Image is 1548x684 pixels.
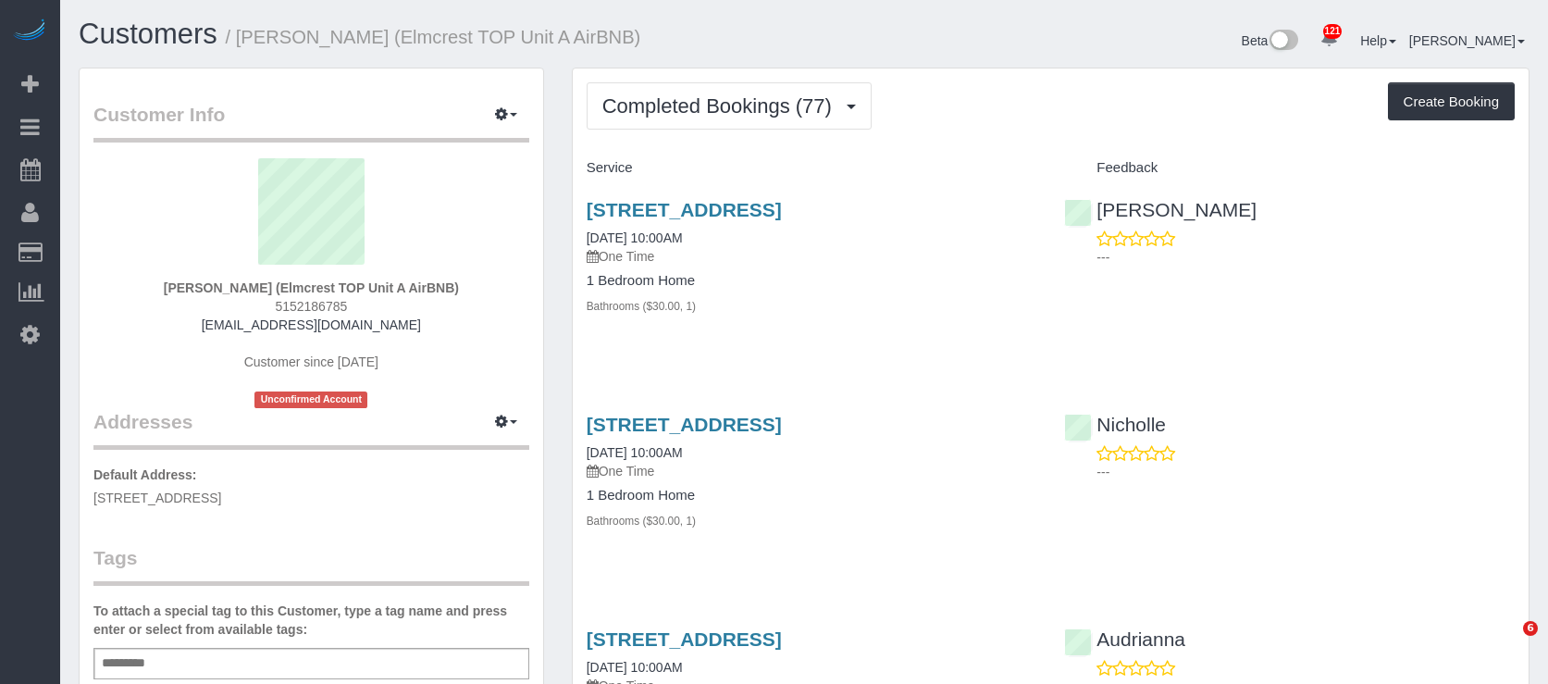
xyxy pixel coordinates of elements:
p: --- [1096,463,1515,481]
label: Default Address: [93,466,197,484]
a: Help [1360,33,1396,48]
span: Customer since [DATE] [244,354,378,369]
h4: 1 Bedroom Home [587,273,1037,289]
a: [DATE] 10:00AM [587,445,683,460]
a: 121 [1311,19,1347,59]
p: One Time [587,462,1037,480]
a: [DATE] 10:00AM [587,230,683,245]
legend: Tags [93,544,529,586]
iframe: Intercom live chat [1485,621,1529,665]
p: --- [1096,248,1515,267]
a: Beta [1242,33,1299,48]
a: [DATE] 10:00AM [587,660,683,675]
span: [STREET_ADDRESS] [93,491,221,505]
a: Nicholle [1064,414,1166,435]
a: [EMAIL_ADDRESS][DOMAIN_NAME] [202,317,421,332]
img: New interface [1268,30,1298,54]
span: 5152186785 [275,299,347,314]
a: [STREET_ADDRESS] [587,199,782,220]
small: / [PERSON_NAME] (Elmcrest TOP Unit A AirBNB) [226,27,641,47]
h4: 1 Bedroom Home [587,488,1037,504]
a: [STREET_ADDRESS] [587,628,782,650]
h4: Service [587,160,1037,176]
strong: [PERSON_NAME] (Elmcrest TOP Unit A AirBNB) [164,280,459,295]
small: Bathrooms ($30.00, 1) [587,515,696,528]
button: Create Booking [1388,82,1515,121]
a: [PERSON_NAME] [1409,33,1525,48]
span: 6 [1523,621,1538,636]
p: One Time [587,247,1037,266]
a: Audrianna [1064,628,1185,650]
label: To attach a special tag to this Customer, type a tag name and press enter or select from availabl... [93,602,529,639]
a: [PERSON_NAME] [1064,199,1257,220]
legend: Customer Info [93,101,529,143]
span: 121 [1323,24,1343,39]
button: Completed Bookings (77) [587,82,872,130]
img: Automaid Logo [11,19,48,44]
span: Completed Bookings (77) [602,94,841,118]
a: Customers [79,18,217,50]
small: Bathrooms ($30.00, 1) [587,300,696,313]
h4: Feedback [1064,160,1515,176]
span: Unconfirmed Account [254,392,367,407]
a: [STREET_ADDRESS] [587,414,782,435]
